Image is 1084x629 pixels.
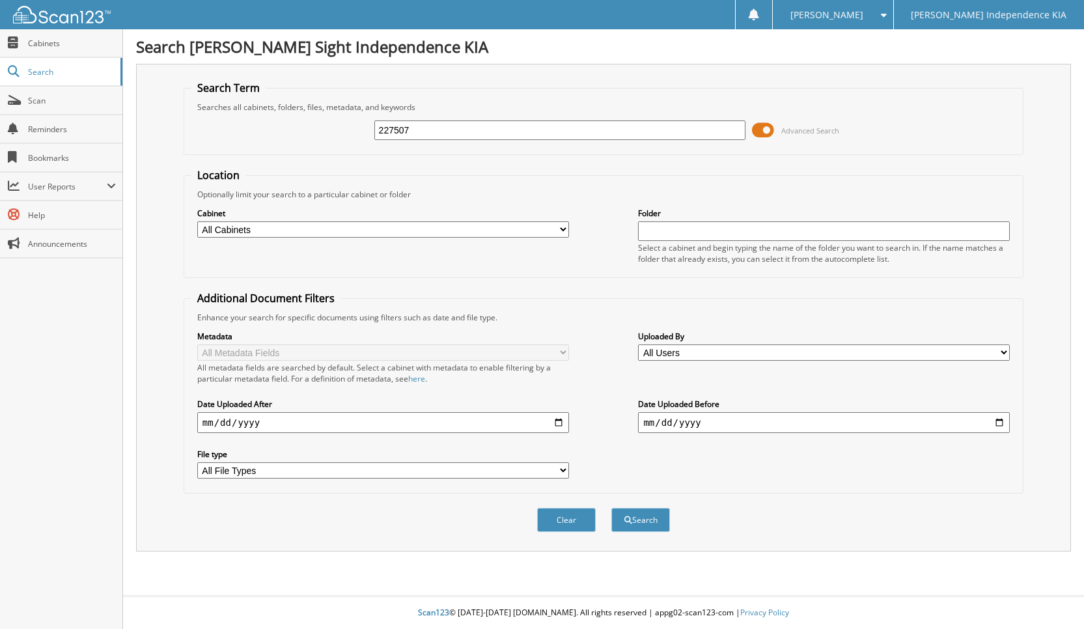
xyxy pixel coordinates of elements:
[28,38,116,49] span: Cabinets
[191,168,246,182] legend: Location
[191,312,1016,323] div: Enhance your search for specific documents using filters such as date and file type.
[638,331,1010,342] label: Uploaded By
[28,152,116,163] span: Bookmarks
[1019,566,1084,629] iframe: Chat Widget
[638,208,1010,219] label: Folder
[418,607,449,618] span: Scan123
[136,36,1071,57] h1: Search [PERSON_NAME] Sight Independence KIA
[197,449,569,460] label: File type
[197,398,569,410] label: Date Uploaded After
[28,124,116,135] span: Reminders
[28,181,107,192] span: User Reports
[611,508,670,532] button: Search
[191,189,1016,200] div: Optionally limit your search to a particular cabinet or folder
[781,126,839,135] span: Advanced Search
[191,102,1016,113] div: Searches all cabinets, folders, files, metadata, and keywords
[197,412,569,433] input: start
[123,597,1084,629] div: © [DATE]-[DATE] [DOMAIN_NAME]. All rights reserved | appg02-scan123-com |
[638,412,1010,433] input: end
[28,95,116,106] span: Scan
[13,6,111,23] img: scan123-logo-white.svg
[28,66,114,77] span: Search
[197,331,569,342] label: Metadata
[408,373,425,384] a: here
[28,238,116,249] span: Announcements
[638,242,1010,264] div: Select a cabinet and begin typing the name of the folder you want to search in. If the name match...
[191,291,341,305] legend: Additional Document Filters
[28,210,116,221] span: Help
[911,11,1066,19] span: [PERSON_NAME] Independence KIA
[790,11,863,19] span: [PERSON_NAME]
[197,208,569,219] label: Cabinet
[638,398,1010,410] label: Date Uploaded Before
[191,81,266,95] legend: Search Term
[537,508,596,532] button: Clear
[197,362,569,384] div: All metadata fields are searched by default. Select a cabinet with metadata to enable filtering b...
[740,607,789,618] a: Privacy Policy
